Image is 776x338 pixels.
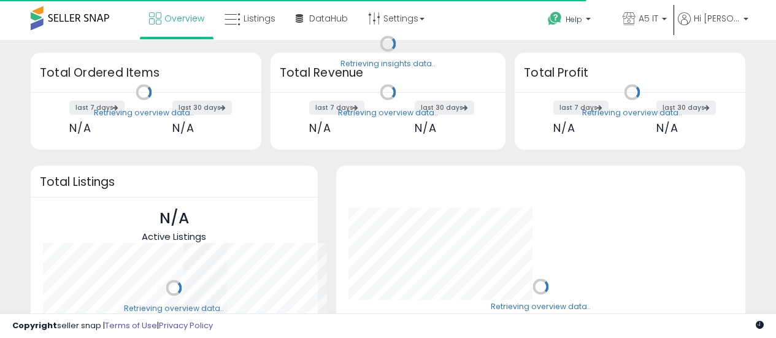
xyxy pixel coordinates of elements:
[538,2,612,40] a: Help
[694,12,740,25] span: Hi [PERSON_NAME]
[547,11,563,26] i: Get Help
[12,320,213,332] div: seller snap | |
[566,14,582,25] span: Help
[244,12,275,25] span: Listings
[491,302,591,313] div: Retrieving overview data..
[124,303,224,314] div: Retrieving overview data..
[309,12,348,25] span: DataHub
[164,12,204,25] span: Overview
[678,12,748,40] a: Hi [PERSON_NAME]
[582,107,682,118] div: Retrieving overview data..
[639,12,658,25] span: A5 IT
[338,107,438,118] div: Retrieving overview data..
[12,320,57,331] strong: Copyright
[94,107,194,118] div: Retrieving overview data..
